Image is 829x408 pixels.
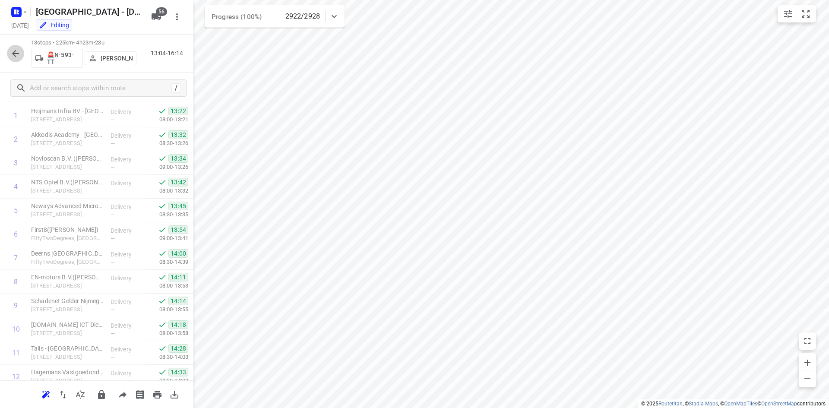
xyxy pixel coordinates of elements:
p: Transistorweg 8, Nijmegen [31,187,104,195]
button: 56 [148,8,165,25]
p: FiftyTwoDegrees, [GEOGRAPHIC_DATA] [31,234,104,243]
span: Reverse route [54,390,72,398]
svg: Done [158,154,167,163]
svg: Done [158,344,167,353]
p: 08:30-13:26 [146,139,188,148]
p: [STREET_ADDRESS] [31,353,104,361]
button: Lock route [93,386,110,403]
p: Akkodis Academy - Nijmegen(Ruben Rispens) [31,130,104,139]
span: 13:32 [168,130,188,139]
p: Delivery [111,155,142,164]
span: Share route [114,390,131,398]
p: Spete.nl ICT Diensten BV(D. van Aernsbergen) [31,320,104,329]
p: Delivery [111,131,142,140]
p: 08:30-14:39 [146,258,188,266]
svg: Done [158,225,167,234]
div: 6 [14,230,18,238]
div: 12 [12,373,20,381]
h5: Project date [8,20,32,30]
input: Add or search stops within route [30,82,171,95]
button: Map settings [779,5,797,22]
p: [PERSON_NAME] [101,55,133,62]
span: Download route [166,390,183,398]
p: 09:00-13:41 [146,234,188,243]
p: Neways Advanced Microsystems BV - Nijmegen(Floor Tienkamp) [31,202,104,210]
span: 14:33 [168,368,188,376]
span: Reoptimize route [37,390,54,398]
span: — [111,283,115,289]
span: — [111,307,115,313]
svg: Done [158,249,167,258]
p: Novioscan B.V. (Lolita Oosterbaan) [31,154,104,163]
div: 1 [14,111,18,120]
span: 14:11 [168,273,188,281]
a: Stadia Maps [689,401,718,407]
p: Heijmans Infra BV - Nijmegen(Alice Slieker) [31,107,104,115]
p: Transistorweg 5, Nijmegen [31,139,104,148]
span: 14:00 [168,249,188,258]
svg: Done [158,273,167,281]
svg: Done [158,368,167,376]
div: 10 [12,325,20,333]
a: OpenStreetMap [761,401,797,407]
span: Print shipping labels [131,390,149,398]
a: OpenMapTiles [724,401,757,407]
p: Delivery [111,345,142,354]
svg: Done [158,107,167,115]
span: Progress (100%) [212,13,262,21]
p: 08:00-13:53 [146,281,188,290]
p: Hagemans Vastgoedonderhoud B.V. - Nijmegen(Marissa Stoffelen ) [31,368,104,376]
div: / [171,83,181,93]
p: Delivery [111,179,142,187]
div: 11 [12,349,20,357]
p: [STREET_ADDRESS] [31,329,104,338]
p: Delivery [111,202,142,211]
svg: Done [158,297,167,305]
p: 08:30-14:08 [146,376,188,385]
p: Talis - Nijmegen(Jeannine Beltman) [31,344,104,353]
p: 08:00-13:55 [146,305,188,314]
span: — [111,117,115,123]
span: Sort by time window [72,390,89,398]
span: 13:45 [168,202,188,210]
div: 4 [14,183,18,191]
p: FiftyTwoDegrees, Nijmegen [31,258,104,266]
span: 56 [156,7,167,16]
span: — [111,164,115,171]
p: 13:04-16:14 [151,49,187,58]
p: Neerbosscheweg 4, Nijmegen [31,115,104,124]
p: 08:00-13:58 [146,329,188,338]
span: — [111,354,115,361]
button: [PERSON_NAME] [85,51,136,65]
p: [STREET_ADDRESS] [31,376,104,385]
span: 23u [95,39,104,46]
p: Schadenet Gelder Nijmegen(Teun Stam) [31,297,104,305]
span: • [93,39,95,46]
button: 🚨N-593-TT [31,49,83,68]
p: Deerns Nederland - Locatie Nijmegen(Anke Scholten/Ton Jagers/Vincent Jansen) [31,249,104,258]
div: 5 [14,206,18,215]
span: — [111,378,115,384]
p: 08:00-13:32 [146,187,188,195]
p: 13 stops • 225km • 4h23m [31,39,136,47]
span: 13:22 [168,107,188,115]
div: 2 [14,135,18,143]
div: Progress (100%)2922/2928 [205,5,345,28]
div: 9 [14,301,18,310]
p: 08:30-14:03 [146,353,188,361]
span: 14:14 [168,297,188,305]
p: Transistorweg 5, Nijmegen [31,163,104,171]
a: Routetitan [658,401,683,407]
svg: Done [158,130,167,139]
span: Print route [149,390,166,398]
p: Delivery [111,321,142,330]
p: Delivery [111,250,142,259]
p: EN-motors B.V.(Winfried Kolhoff) [31,273,104,281]
span: 13:54 [168,225,188,234]
span: — [111,235,115,242]
p: Delivery [111,369,142,377]
span: 13:42 [168,178,188,187]
p: [STREET_ADDRESS] [31,305,104,314]
span: 13:34 [168,154,188,163]
p: 08:00-13:21 [146,115,188,124]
